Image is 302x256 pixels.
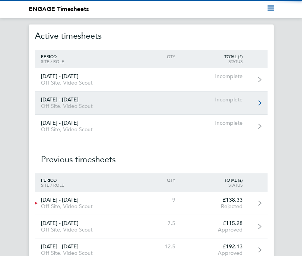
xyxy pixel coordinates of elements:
[181,73,249,80] div: Incomplete
[35,126,137,133] div: Off Site, Video Scout
[181,203,249,210] div: Rejected
[181,197,249,203] div: £138.33
[35,22,268,50] h2: Active timesheets
[35,73,137,80] div: [DATE] - [DATE]
[41,54,57,59] span: Period
[137,178,181,183] div: Qty
[35,91,268,115] a: [DATE] - [DATE]Off Site, Video ScoutIncomplete
[41,177,57,183] span: Period
[181,54,249,59] div: Total (£)
[181,59,249,64] div: Status
[35,227,137,233] div: Off Site, Video Scout
[35,183,137,188] div: Site / Role
[181,178,249,183] div: Total (£)
[181,183,249,188] div: Status
[35,80,137,86] div: Off Site, Video Scout
[181,243,249,250] div: £192.13
[137,54,181,59] div: Qty
[35,220,137,227] div: [DATE] - [DATE]
[35,68,268,91] a: [DATE] - [DATE]Off Site, Video ScoutIncomplete
[35,96,137,103] div: [DATE] - [DATE]
[35,215,268,238] a: [DATE] - [DATE]Off Site, Video Scout7.5£115.28Approved
[137,197,181,203] div: 9
[29,5,89,14] li: ENGAGE Timesheets
[137,220,181,227] div: 7.5
[35,103,137,109] div: Off Site, Video Scout
[137,243,181,250] div: 12.5
[181,227,249,233] div: Approved
[35,120,137,126] div: [DATE] - [DATE]
[35,197,137,203] div: [DATE] - [DATE]
[35,192,268,215] a: [DATE] - [DATE]Off Site, Video Scout9£138.33Rejected
[181,220,249,227] div: £115.28
[35,243,137,250] div: [DATE] - [DATE]
[35,115,268,138] a: [DATE] - [DATE]Off Site, Video ScoutIncomplete
[181,96,249,103] div: Incomplete
[35,59,137,64] div: Site / Role
[35,203,137,210] div: Off Site, Video Scout
[35,138,268,173] h2: Previous timesheets
[181,120,249,126] div: Incomplete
